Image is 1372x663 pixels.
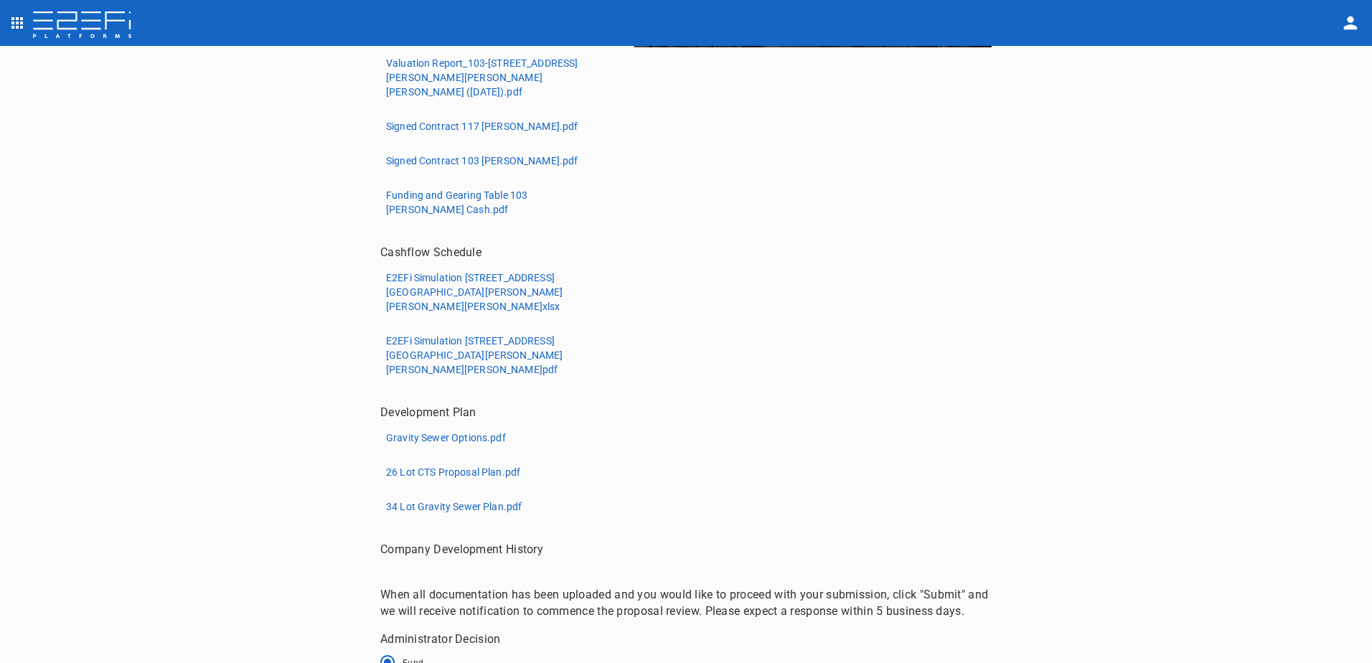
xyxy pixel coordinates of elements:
[386,188,601,217] p: Funding and Gearing Table 103 [PERSON_NAME] Cash.pdf
[386,334,601,377] p: E2EFi Simulation [STREET_ADDRESS][GEOGRAPHIC_DATA][PERSON_NAME][PERSON_NAME][PERSON_NAME]pdf
[386,119,578,133] p: Signed Contract 117 [PERSON_NAME].pdf
[380,115,584,138] button: Signed Contract 117 [PERSON_NAME].pdf
[386,465,520,479] p: 26 Lot CTS Proposal Plan.pdf
[380,426,512,449] button: Gravity Sewer Options.pdf
[386,271,601,314] p: E2EFi Simulation [STREET_ADDRESS][GEOGRAPHIC_DATA][PERSON_NAME][PERSON_NAME][PERSON_NAME]xlsx
[386,154,578,168] p: Signed Contract 103 [PERSON_NAME].pdf
[380,149,584,172] button: Signed Contract 103 [PERSON_NAME].pdf
[380,541,543,558] p: Company Development History
[380,631,992,647] label: Administrator Decision
[380,244,481,260] p: Cashflow Schedule
[380,52,606,103] button: Valuation Report_103-[STREET_ADDRESS][PERSON_NAME][PERSON_NAME][PERSON_NAME] ([DATE]).pdf
[380,586,992,619] p: When all documentation has been uploaded and you would like to proceed with your submission, clic...
[386,499,522,514] p: 34 Lot Gravity Sewer Plan.pdf
[380,329,606,381] button: E2EFi Simulation [STREET_ADDRESS][GEOGRAPHIC_DATA][PERSON_NAME][PERSON_NAME][PERSON_NAME]pdf
[380,461,526,484] button: 26 Lot CTS Proposal Plan.pdf
[380,495,527,518] button: 34 Lot Gravity Sewer Plan.pdf
[386,56,601,99] p: Valuation Report_103-[STREET_ADDRESS][PERSON_NAME][PERSON_NAME][PERSON_NAME] ([DATE]).pdf
[386,431,506,445] p: Gravity Sewer Options.pdf
[380,404,476,420] p: Development Plan
[380,184,606,221] button: Funding and Gearing Table 103 [PERSON_NAME] Cash.pdf
[380,266,606,318] button: E2EFi Simulation [STREET_ADDRESS][GEOGRAPHIC_DATA][PERSON_NAME][PERSON_NAME][PERSON_NAME]xlsx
